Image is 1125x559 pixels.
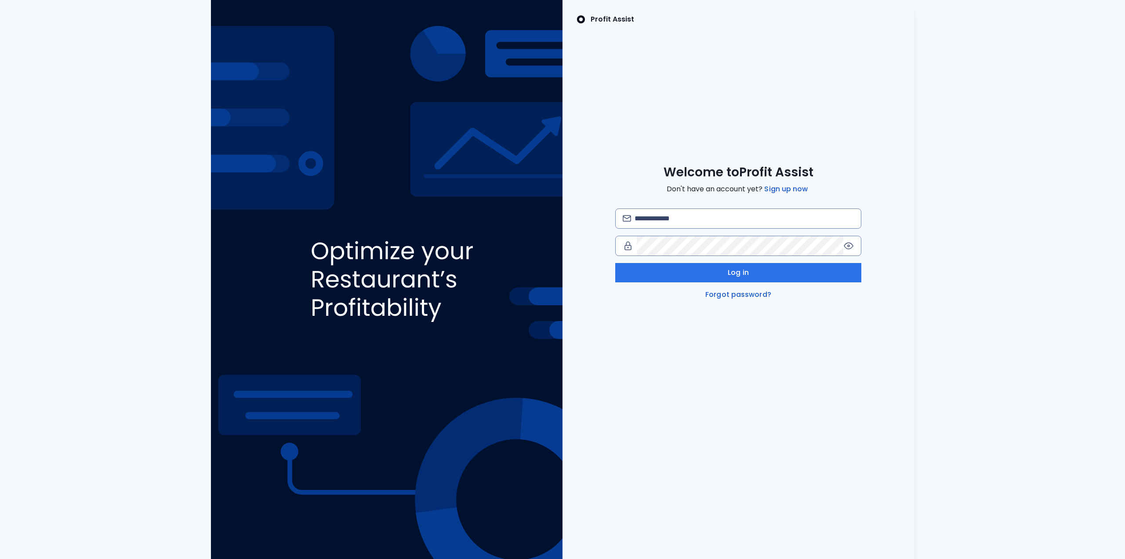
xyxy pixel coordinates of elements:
[704,289,773,300] a: Forgot password?
[577,14,585,25] img: SpotOn Logo
[728,267,749,278] span: Log in
[591,14,634,25] p: Profit Assist
[615,263,861,282] button: Log in
[623,215,631,222] img: email
[762,184,809,194] a: Sign up now
[664,164,813,180] span: Welcome to Profit Assist
[667,184,809,194] span: Don't have an account yet?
